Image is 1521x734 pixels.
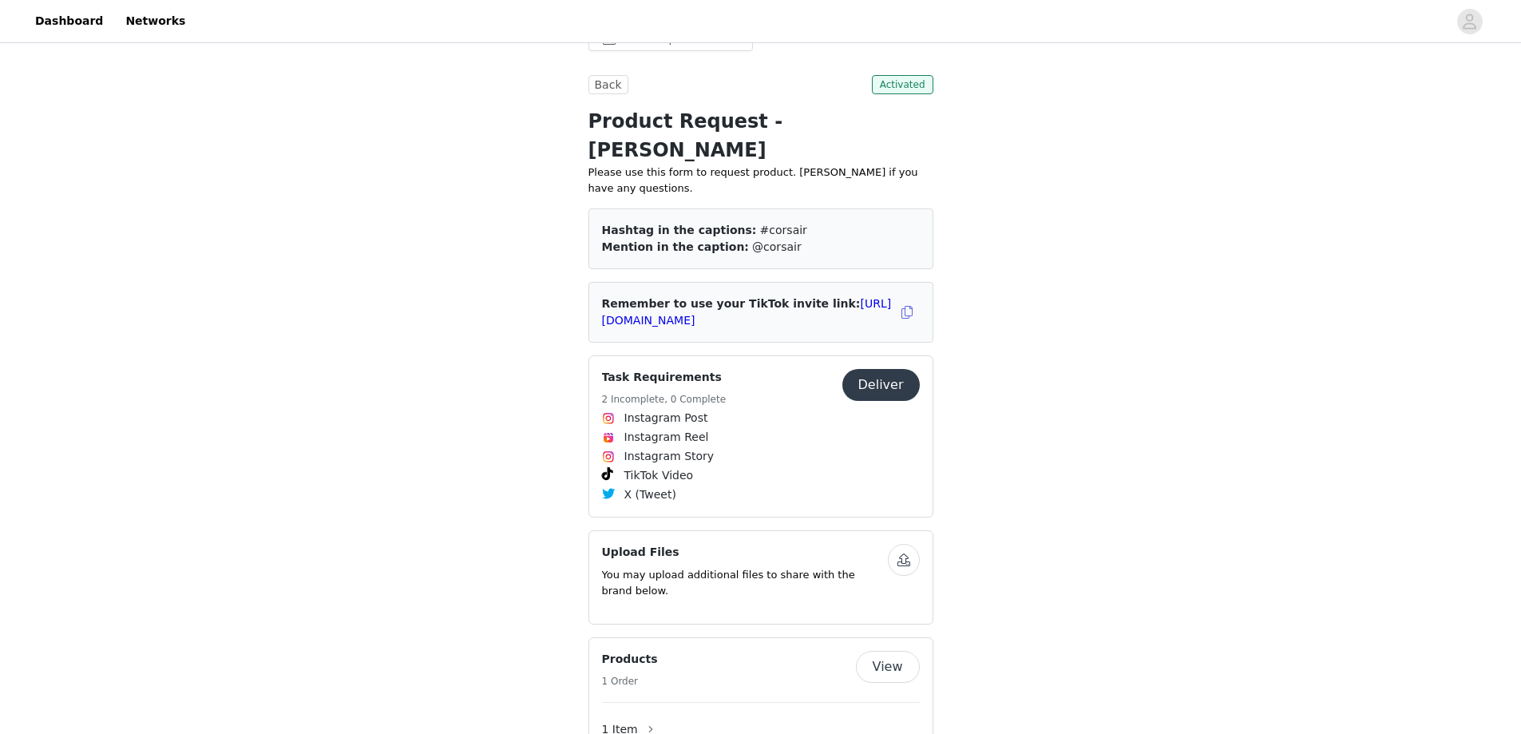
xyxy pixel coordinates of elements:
[602,240,749,253] span: Mention in the caption:
[602,544,888,561] h4: Upload Files
[624,448,715,465] span: Instagram Story
[1462,9,1477,34] div: avatar
[624,429,709,446] span: Instagram Reel
[602,651,658,668] h4: Products
[588,75,628,94] button: Back
[602,567,888,598] p: You may upload additional files to share with the brand below.
[760,224,807,236] span: #corsair
[624,467,694,484] span: TikTok Video
[116,3,195,39] a: Networks
[602,450,615,463] img: Instagram Icon
[842,369,920,401] button: Deliver
[588,355,933,518] div: Task Requirements
[602,431,615,444] img: Instagram Reels Icon
[856,651,920,683] button: View
[602,674,658,688] h5: 1 Order
[602,297,892,327] span: Remember to use your TikTok invite link:
[602,369,727,386] h4: Task Requirements
[752,240,802,253] span: @corsair
[624,410,708,427] span: Instagram Post
[602,412,615,425] img: Instagram Icon
[602,392,727,407] h5: 2 Incomplete, 0 Complete
[872,75,933,94] span: Activated
[588,107,933,165] h1: Product Request - [PERSON_NAME]
[602,224,757,236] span: Hashtag in the captions:
[588,165,933,196] p: Please use this form to request product. [PERSON_NAME] if you have any questions.
[624,486,676,503] span: X (Tweet)
[26,3,113,39] a: Dashboard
